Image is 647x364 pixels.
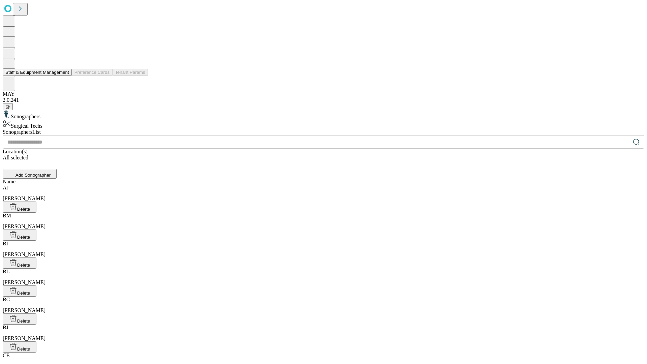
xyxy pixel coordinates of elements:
[112,69,148,76] button: Tenant Params
[3,155,644,161] div: All selected
[3,269,644,285] div: [PERSON_NAME]
[17,318,30,324] span: Delete
[3,285,36,297] button: Delete
[3,179,644,185] div: Name
[17,346,30,352] span: Delete
[3,149,28,154] span: Location(s)
[3,353,9,358] span: CE
[3,110,644,120] div: Sonographers
[3,325,8,330] span: BJ
[3,185,644,202] div: [PERSON_NAME]
[3,213,11,218] span: BM
[5,104,10,109] span: @
[3,325,644,341] div: [PERSON_NAME]
[3,97,644,103] div: 2.0.241
[3,169,57,179] button: Add Sonographer
[3,257,36,269] button: Delete
[17,263,30,268] span: Delete
[3,91,644,97] div: MAY
[3,241,8,246] span: BI
[3,241,644,257] div: [PERSON_NAME]
[17,291,30,296] span: Delete
[72,69,112,76] button: Preference Cards
[3,313,36,325] button: Delete
[3,185,9,190] span: AJ
[3,213,644,230] div: [PERSON_NAME]
[3,69,72,76] button: Staff & Equipment Management
[3,230,36,241] button: Delete
[3,269,9,274] span: BL
[16,173,51,178] span: Add Sonographer
[3,297,10,302] span: BC
[17,207,30,212] span: Delete
[3,297,644,313] div: [PERSON_NAME]
[3,129,644,135] div: Sonographers List
[3,202,36,213] button: Delete
[3,341,36,353] button: Delete
[3,120,644,129] div: Surgical Techs
[3,103,13,110] button: @
[17,235,30,240] span: Delete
